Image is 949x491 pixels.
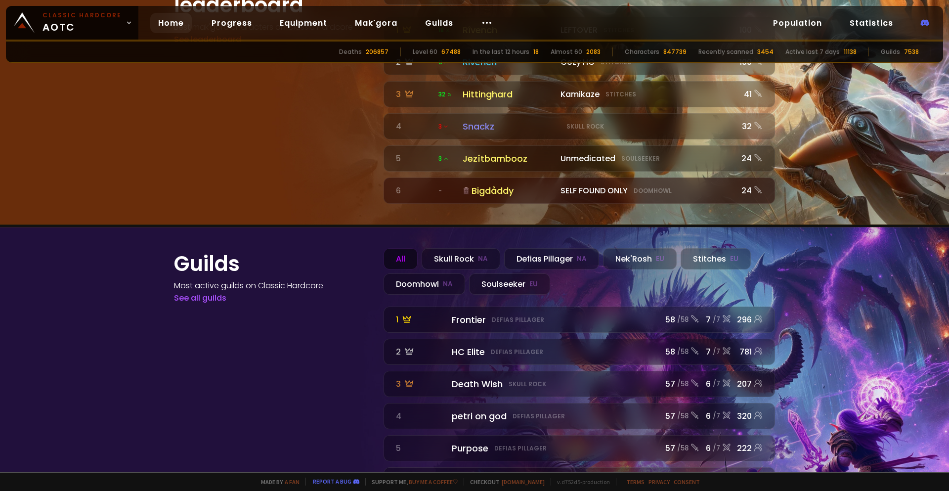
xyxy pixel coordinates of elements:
[384,339,775,365] a: 2 HC EliteDefias Pillager58 /587/7781
[502,478,545,486] a: [DOMAIN_NAME]
[634,186,672,195] small: Doomhowl
[417,13,461,33] a: Guilds
[529,279,538,289] small: EU
[384,145,775,172] a: 5 3JezítbamboozUnmedicatedSoulseeker24
[174,279,372,292] h4: Most active guilds on Classic Hardcore
[785,47,840,56] div: Active last 7 days
[174,248,372,279] h1: Guilds
[605,90,636,99] small: Stitches
[313,478,351,485] a: Report a bug
[409,478,458,486] a: Buy me a coffee
[384,178,775,204] a: 6 -BigdåddySELF FOUND ONLYDoomhowl24
[438,90,452,99] span: 32
[255,478,300,486] span: Made by
[443,279,453,289] small: NA
[396,184,432,197] div: 6
[384,435,775,461] a: 5 PurposeDefias Pillager57 /586/7222
[648,478,670,486] a: Privacy
[663,47,687,56] div: 847739
[674,478,700,486] a: Consent
[625,47,659,56] div: Characters
[730,254,738,264] small: EU
[384,371,775,397] a: 3 Death WishSkull Rock57 /586/7207
[698,47,753,56] div: Recently scanned
[422,248,500,269] div: Skull Rock
[463,152,555,165] div: Jezítbambooz
[384,403,775,429] a: 4 petri on godDefias Pillager57 /586/7320
[438,154,449,163] span: 3
[504,248,599,269] div: Defias Pillager
[366,47,388,56] div: 206857
[626,478,645,486] a: Terms
[6,6,138,40] a: Classic HardcoreAOTC
[384,273,465,295] div: Doomhowl
[842,13,901,33] a: Statistics
[396,120,432,133] div: 4
[737,120,763,133] div: 32
[473,47,529,56] div: In the last 12 hours
[566,122,604,131] small: Skull Rock
[347,13,405,33] a: Mak'gora
[586,47,601,56] div: 2083
[904,47,919,56] div: 7538
[681,248,751,269] div: Stitches
[737,152,763,165] div: 24
[765,13,830,33] a: Population
[174,292,226,304] a: See all guilds
[463,88,555,101] div: Hittinghard
[561,152,731,165] div: Unmedicated
[150,13,192,33] a: Home
[365,478,458,486] span: Support me,
[339,47,362,56] div: Deaths
[881,47,900,56] div: Guilds
[463,120,555,133] div: Snackz
[656,254,664,264] small: EU
[577,254,587,264] small: NA
[603,248,677,269] div: Nek'Rosh
[384,307,775,333] a: 1 FrontierDefias Pillager58 /587/7296
[413,47,437,56] div: Level 60
[469,273,550,295] div: Soulseeker
[272,13,335,33] a: Equipment
[285,478,300,486] a: a fan
[396,88,432,100] div: 3
[43,11,122,35] span: AOTC
[384,81,775,107] a: 3 32 HittinghardKamikazeStitches41
[464,478,545,486] span: Checkout
[844,47,857,56] div: 11138
[551,47,582,56] div: Almost 60
[43,11,122,20] small: Classic Hardcore
[441,47,461,56] div: 67488
[561,184,731,197] div: SELF FOUND ONLY
[621,154,660,163] small: Soulseeker
[533,47,539,56] div: 18
[478,254,488,264] small: NA
[396,152,432,165] div: 5
[463,184,555,197] div: Bigdåddy
[438,122,449,131] span: 3
[737,184,763,197] div: 24
[384,113,775,139] a: 4 3 SnackzSkull Rock32
[737,88,763,100] div: 41
[561,88,731,100] div: Kamikaze
[438,186,442,195] span: -
[384,248,418,269] div: All
[757,47,774,56] div: 3454
[551,478,610,486] span: v. d752d5 - production
[204,13,260,33] a: Progress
